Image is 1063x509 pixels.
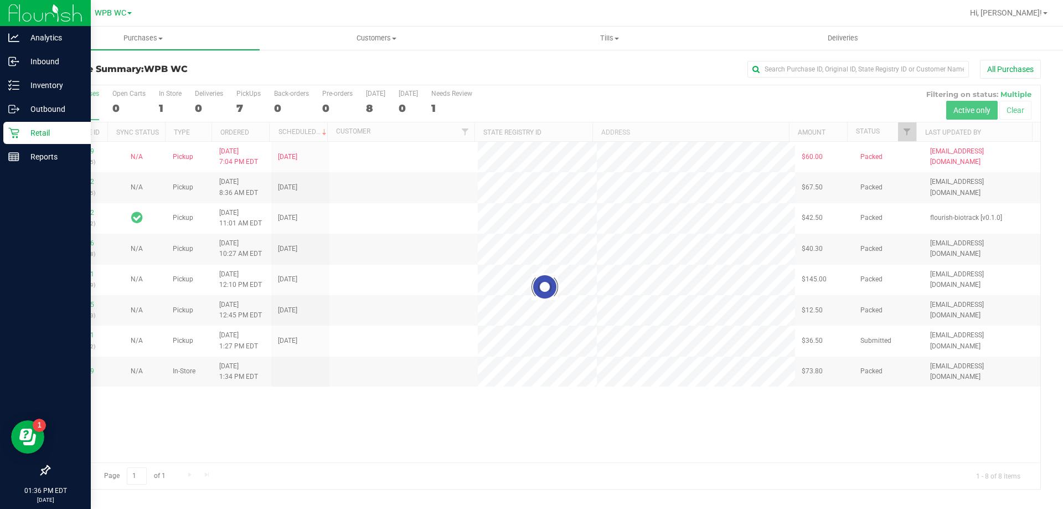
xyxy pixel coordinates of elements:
[19,79,86,92] p: Inventory
[19,31,86,44] p: Analytics
[260,27,493,50] a: Customers
[19,55,86,68] p: Inbound
[27,27,260,50] a: Purchases
[5,486,86,496] p: 01:36 PM EDT
[726,27,959,50] a: Deliveries
[493,27,726,50] a: Tills
[19,126,86,140] p: Retail
[8,32,19,43] inline-svg: Analytics
[19,102,86,116] p: Outbound
[8,127,19,138] inline-svg: Retail
[260,33,492,43] span: Customers
[970,8,1042,17] span: Hi, [PERSON_NAME]!
[813,33,873,43] span: Deliveries
[49,64,379,74] h3: Purchase Summary:
[980,60,1041,79] button: All Purchases
[19,150,86,163] p: Reports
[8,104,19,115] inline-svg: Outbound
[8,80,19,91] inline-svg: Inventory
[95,8,126,18] span: WPB WC
[33,419,46,432] iframe: Resource center unread badge
[8,56,19,67] inline-svg: Inbound
[747,61,969,78] input: Search Purchase ID, Original ID, State Registry ID or Customer Name...
[144,64,188,74] span: WPB WC
[5,496,86,504] p: [DATE]
[8,151,19,162] inline-svg: Reports
[493,33,725,43] span: Tills
[27,33,260,43] span: Purchases
[11,420,44,454] iframe: Resource center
